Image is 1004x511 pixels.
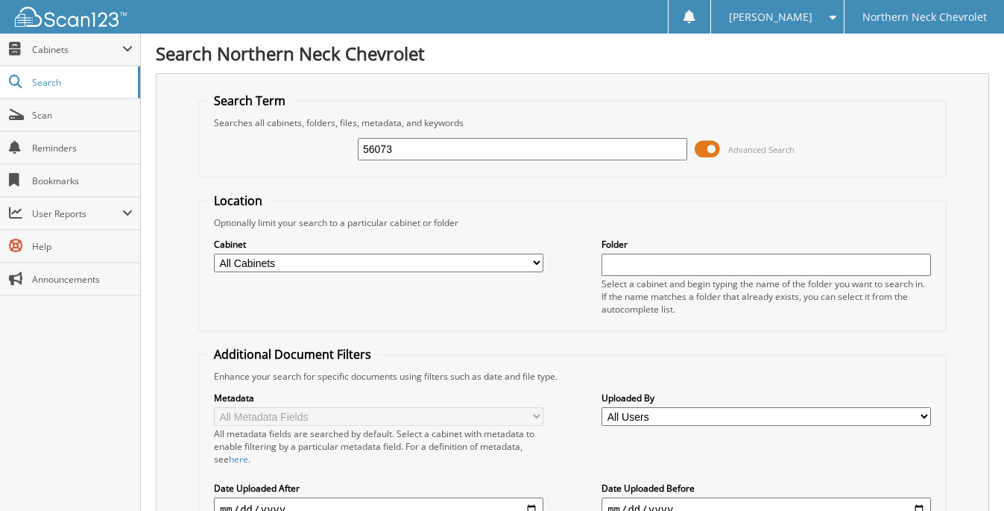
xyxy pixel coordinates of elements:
div: Optionally limit your search to a particular cabinet or folder [206,216,938,229]
label: Folder [602,238,931,251]
legend: Additional Document Filters [206,346,379,363]
img: scan123-logo-white.svg [15,7,127,27]
span: Northern Neck Chevrolet [862,13,987,22]
div: All metadata fields are searched by default. Select a cabinet with metadata to enable filtering b... [214,427,543,465]
span: Cabinets [32,43,122,56]
div: Select a cabinet and begin typing the name of the folder you want to search in. If the name match... [602,278,931,316]
div: Enhance your search for specific documents using filters such as date and file type. [206,370,938,383]
span: Search [32,76,130,89]
div: Searches all cabinets, folders, files, metadata, and keywords [206,116,938,129]
span: Bookmarks [32,175,133,187]
span: [PERSON_NAME] [729,13,812,22]
span: Help [32,240,133,253]
span: Reminders [32,142,133,154]
span: User Reports [32,207,122,220]
span: Announcements [32,273,133,286]
label: Metadata [214,392,543,404]
legend: Location [206,192,270,209]
span: Scan [32,109,133,122]
h1: Search Northern Neck Chevrolet [156,41,989,66]
label: Uploaded By [602,392,931,404]
legend: Search Term [206,93,293,109]
span: Advanced Search [728,144,795,155]
a: here [229,453,248,465]
label: Date Uploaded Before [602,482,931,495]
label: Date Uploaded After [214,482,543,495]
label: Cabinet [214,238,543,251]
